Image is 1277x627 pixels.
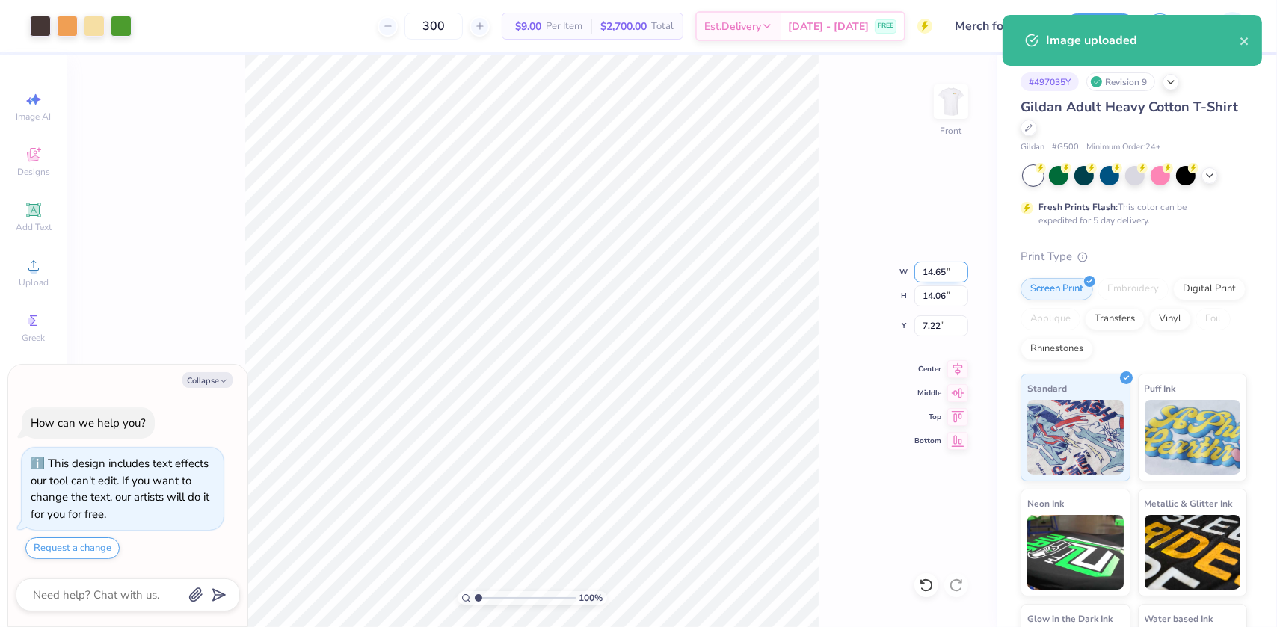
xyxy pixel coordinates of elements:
[1021,98,1238,116] span: Gildan Adult Heavy Cotton T-Shirt
[1046,31,1240,49] div: Image uploaded
[1021,141,1044,154] span: Gildan
[1027,495,1064,511] span: Neon Ink
[511,19,541,34] span: $9.00
[788,19,869,34] span: [DATE] - [DATE]
[1021,72,1079,91] div: # 497035Y
[404,13,463,40] input: – –
[1021,338,1093,360] div: Rhinestones
[17,166,50,178] span: Designs
[1145,380,1176,396] span: Puff Ink
[914,388,941,398] span: Middle
[16,111,52,123] span: Image AI
[1021,308,1080,330] div: Applique
[31,416,146,430] div: How can we help you?
[651,19,674,34] span: Total
[1196,308,1231,330] div: Foil
[1027,611,1113,626] span: Glow in the Dark Ink
[600,19,647,34] span: $2,700.00
[1021,278,1093,300] div: Screen Print
[914,364,941,374] span: Center
[1027,380,1067,396] span: Standard
[579,591,603,605] span: 100 %
[1021,248,1247,265] div: Print Type
[1145,515,1241,590] img: Metallic & Glitter Ink
[16,221,52,233] span: Add Text
[1145,495,1233,511] span: Metallic & Glitter Ink
[1086,141,1161,154] span: Minimum Order: 24 +
[1038,200,1222,227] div: This color can be expedited for 5 day delivery.
[19,277,49,288] span: Upload
[1145,400,1241,475] img: Puff Ink
[1085,308,1145,330] div: Transfers
[182,372,233,388] button: Collapse
[1086,72,1155,91] div: Revision 9
[914,436,941,446] span: Bottom
[941,124,962,138] div: Front
[1145,611,1213,626] span: Water based Ink
[1027,515,1124,590] img: Neon Ink
[25,537,120,559] button: Request a change
[944,11,1053,41] input: Untitled Design
[1027,400,1124,475] img: Standard
[1173,278,1246,300] div: Digital Print
[546,19,582,34] span: Per Item
[878,21,893,31] span: FREE
[704,19,761,34] span: Est. Delivery
[936,87,966,117] img: Front
[1038,201,1118,213] strong: Fresh Prints Flash:
[1240,31,1250,49] button: close
[22,332,46,344] span: Greek
[1149,308,1191,330] div: Vinyl
[914,412,941,422] span: Top
[1052,141,1079,154] span: # G500
[31,456,209,522] div: This design includes text effects our tool can't edit. If you want to change the text, our artist...
[1098,278,1169,300] div: Embroidery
